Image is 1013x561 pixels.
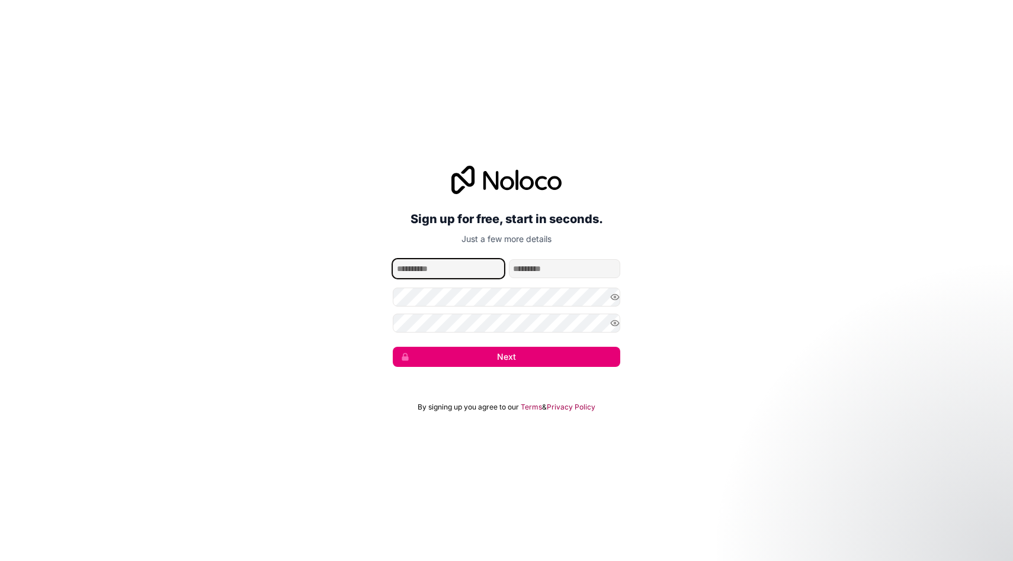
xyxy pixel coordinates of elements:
[509,259,620,278] input: family-name
[393,233,620,245] p: Just a few more details
[547,402,595,412] a: Privacy Policy
[776,472,1013,555] iframe: Intercom notifications message
[393,208,620,230] h2: Sign up for free, start in seconds.
[521,402,542,412] a: Terms
[418,402,519,412] span: By signing up you agree to our
[393,314,620,333] input: Confirm password
[542,402,547,412] span: &
[393,259,504,278] input: given-name
[393,288,620,307] input: Password
[393,347,620,367] button: Next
